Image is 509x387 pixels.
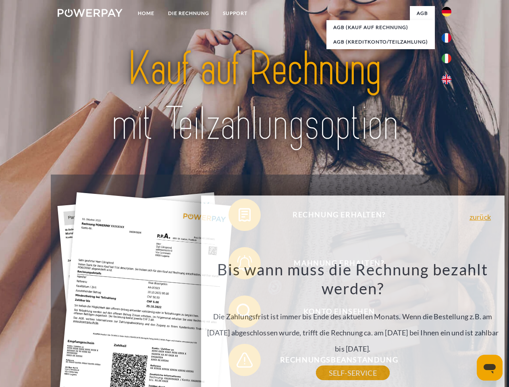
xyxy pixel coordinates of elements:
a: agb [410,6,435,21]
a: AGB (Kreditkonto/Teilzahlung) [326,35,435,49]
img: it [442,54,451,63]
a: zurück [470,213,491,221]
img: title-powerpay_de.svg [77,39,432,154]
a: SUPPORT [216,6,254,21]
a: AGB (Kauf auf Rechnung) [326,20,435,35]
h3: Bis wann muss die Rechnung bezahlt werden? [206,260,500,298]
a: SELF-SERVICE [316,366,390,380]
img: en [442,75,451,84]
div: Die Zahlungsfrist ist immer bis Ende des aktuellen Monats. Wenn die Bestellung z.B. am [DATE] abg... [206,260,500,373]
img: de [442,7,451,17]
img: fr [442,33,451,43]
a: DIE RECHNUNG [161,6,216,21]
iframe: Schaltfläche zum Öffnen des Messaging-Fensters [477,355,503,381]
a: Home [131,6,161,21]
img: logo-powerpay-white.svg [58,9,123,17]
